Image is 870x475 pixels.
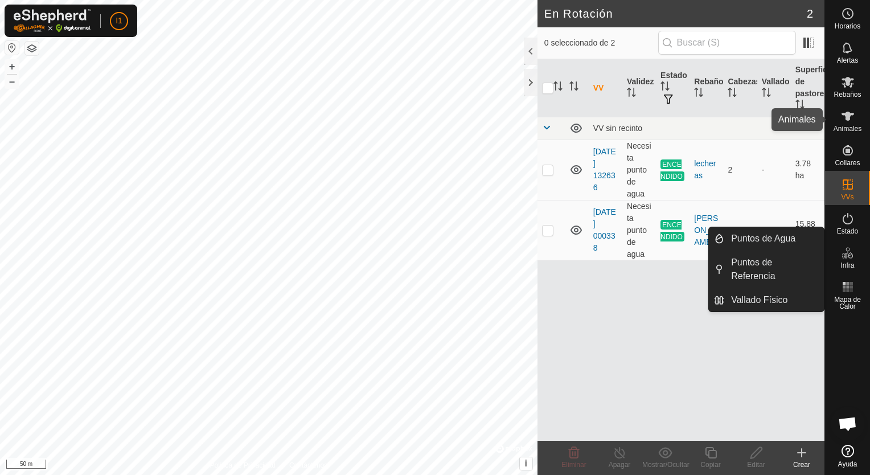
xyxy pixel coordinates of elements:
span: Vallado Físico [731,293,787,307]
a: Política de Privacidad [210,460,275,470]
span: Infra [840,262,854,269]
td: 2 [723,200,757,260]
span: 2 [807,5,813,22]
span: Puntos de Referencia [731,256,817,283]
th: Superficie de pastoreo [791,59,824,117]
input: Buscar (S) [658,31,796,55]
li: Vallado Físico [709,289,824,312]
td: - [757,140,791,200]
p-sorticon: Activar para ordenar [795,101,805,110]
th: Estado [656,59,690,117]
p-sorticon: Activar para ordenar [569,83,578,92]
td: Necesita punto de agua [622,140,656,200]
div: [PERSON_NAME] [694,212,719,248]
td: 15.88 ha [791,200,824,260]
p-sorticon: Activar para ordenar [728,89,737,99]
div: Chat abierto [831,407,865,441]
button: + [5,60,19,73]
h2: En Rotación [544,7,807,21]
button: Restablecer Mapa [5,41,19,55]
p-sorticon: Activar para ordenar [694,89,703,99]
button: – [5,75,19,88]
div: Copiar [688,460,733,470]
span: I1 [116,15,122,27]
span: Estado [837,228,858,235]
button: Capas del Mapa [25,42,39,55]
span: Ayuda [838,461,857,468]
td: 2 [723,140,757,200]
a: Puntos de Referencia [724,251,824,288]
th: Vallado [757,59,791,117]
li: Puntos de Referencia [709,251,824,288]
p-sorticon: Activar para ordenar [627,89,636,99]
div: lecheras [694,158,719,182]
span: Animales [834,125,861,132]
div: Mostrar/Ocultar [642,460,688,470]
th: VV [589,59,622,117]
img: Logo Gallagher [14,9,91,32]
span: ENCENDIDO [660,159,684,181]
a: [DATE] 132636 [593,147,616,192]
span: Alertas [837,57,858,64]
p-sorticon: Activar para ordenar [553,83,563,92]
a: [DATE] 000338 [593,207,616,252]
span: Eliminar [561,461,586,469]
div: Editar [733,460,779,470]
div: Apagar [597,460,642,470]
a: Ayuda [825,440,870,472]
a: Vallado Físico [724,289,824,312]
th: Cabezas [723,59,757,117]
li: Puntos de Agua [709,227,824,250]
span: Mapa de Calor [828,296,867,310]
th: Validez [622,59,656,117]
p-sorticon: Activar para ordenar [762,89,771,99]
span: VVs [841,194,853,200]
span: i [525,458,527,468]
span: Rebaños [834,91,861,98]
span: Collares [835,159,860,166]
div: VV sin recinto [593,124,820,133]
td: 3.78 ha [791,140,824,200]
div: Crear [779,460,824,470]
span: Horarios [835,23,860,30]
span: ENCENDIDO [660,220,684,241]
span: 0 seleccionado de 2 [544,37,658,49]
p-sorticon: Activar para ordenar [660,83,670,92]
td: - [757,200,791,260]
td: Necesita punto de agua [622,200,656,260]
a: Puntos de Agua [724,227,824,250]
th: Rebaño [690,59,723,117]
button: i [520,457,532,470]
a: Contáctenos [289,460,327,470]
span: Puntos de Agua [731,232,795,245]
